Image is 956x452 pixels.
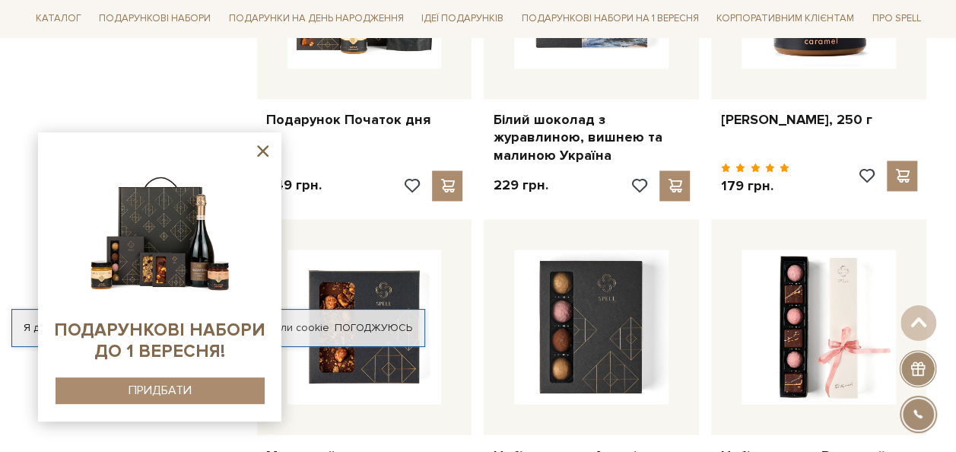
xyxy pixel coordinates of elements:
p: 229 грн. [493,177,548,194]
a: Подарунок Початок дня [266,111,463,129]
a: [PERSON_NAME], 250 г [720,111,917,129]
a: Каталог [30,8,87,31]
a: Подарунки на День народження [223,8,410,31]
a: Подарункові набори [93,8,217,31]
a: Погоджуюсь [335,321,412,335]
div: Я дозволяю [DOMAIN_NAME] використовувати [12,321,424,335]
a: Білий шоколад з журавлиною, вишнею та малиною Україна [493,111,690,164]
a: Корпоративним клієнтам [710,6,860,32]
p: 649 грн. [266,177,322,194]
a: Про Spell [866,8,927,31]
a: файли cookie [260,321,329,334]
a: Подарункові набори на 1 Вересня [516,6,705,32]
p: 179 грн. [720,177,789,195]
a: Ідеї подарунків [415,8,510,31]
